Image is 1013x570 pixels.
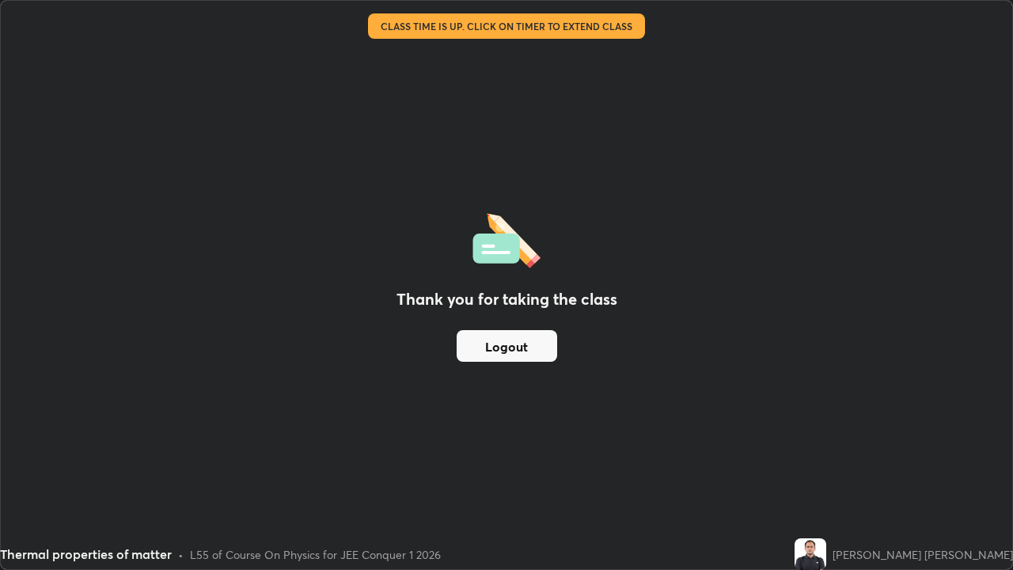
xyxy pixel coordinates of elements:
img: offlineFeedback.1438e8b3.svg [472,208,541,268]
img: 9e00f7349d9f44168f923738ff900c7f.jpg [795,538,826,570]
button: Logout [457,330,557,362]
h2: Thank you for taking the class [396,287,617,311]
div: L55 of Course On Physics for JEE Conquer 1 2026 [190,546,441,563]
div: [PERSON_NAME] [PERSON_NAME] [833,546,1013,563]
div: • [178,546,184,563]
